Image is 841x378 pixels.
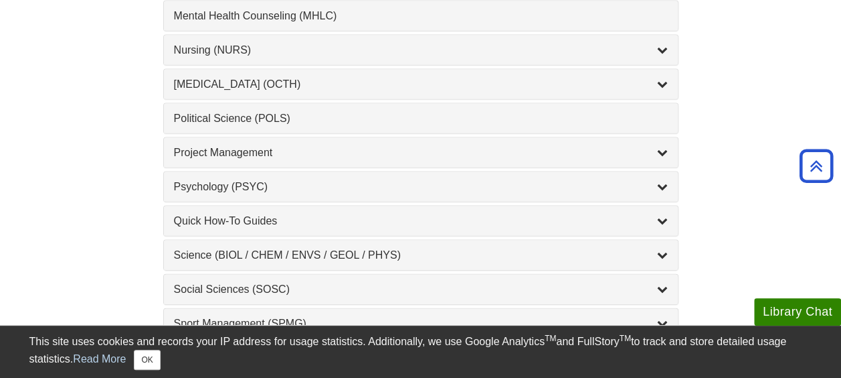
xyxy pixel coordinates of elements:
[174,111,668,127] a: Political Science (POLS)
[620,334,631,343] sup: TM
[174,281,668,298] a: Social Sciences (SOSC)
[174,316,668,332] a: Sport Management (SPMG)
[754,298,841,326] button: Library Chat
[29,334,812,370] div: This site uses cookies and records your IP address for usage statistics. Additionally, we use Goo...
[73,353,126,365] a: Read More
[134,350,160,370] button: Close
[545,334,556,343] sup: TM
[174,42,668,58] a: Nursing (NURS)
[174,76,668,92] a: [MEDICAL_DATA] (OCTH)
[174,145,668,161] a: Project Management
[174,213,668,229] a: Quick How-To Guides
[174,179,668,195] a: Psychology (PSYC)
[174,8,668,24] a: Mental Health Counseling (MHLC)
[795,157,838,175] a: Back to Top
[174,247,668,263] a: Science (BIOL / CHEM / ENVS / GEOL / PHYS)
